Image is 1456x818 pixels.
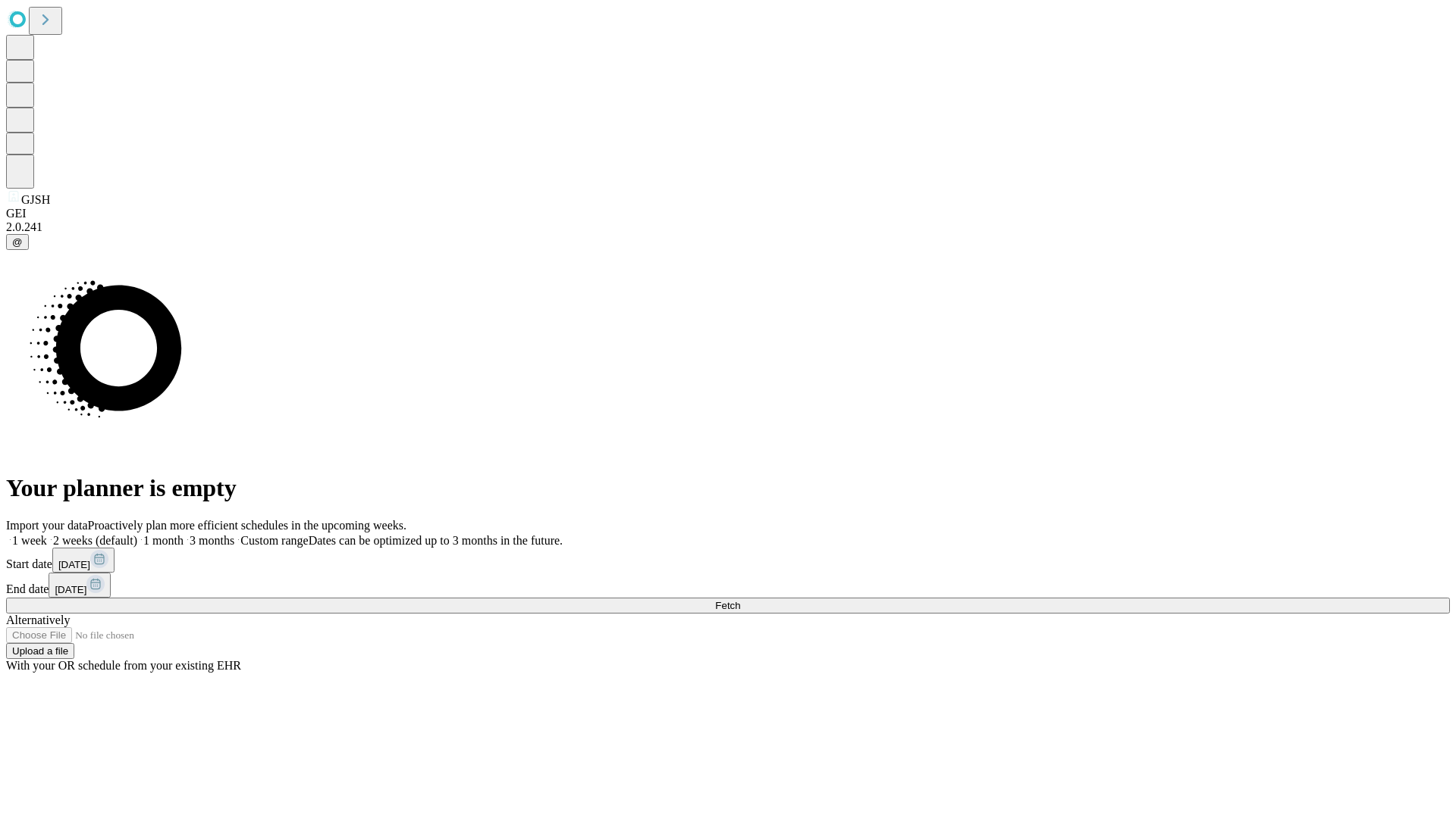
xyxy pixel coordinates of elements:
h1: Your planner is empty [6,474,1450,502]
span: [DATE] [58,559,90,570]
button: Fetch [6,598,1450,613]
span: 3 months [190,534,234,547]
div: Start date [6,548,1450,573]
span: 2 weeks (default) [53,534,137,547]
button: Upload a file [6,643,74,659]
span: Proactively plan more efficient schedules in the upcoming weeks. [88,519,406,532]
span: Dates can be optimized up to 3 months in the future. [309,534,563,547]
span: Alternatively [6,613,70,626]
span: @ [12,236,23,248]
span: 1 month [143,534,184,547]
div: End date [6,573,1450,598]
span: Custom range [240,534,308,547]
span: 1 week [12,534,47,547]
span: GJSH [21,193,50,206]
div: GEI [6,207,1450,220]
span: [DATE] [55,584,86,595]
span: Import your data [6,519,88,532]
span: With your OR schedule from your existing EHR [6,659,241,672]
div: 2.0.241 [6,220,1450,234]
button: [DATE] [52,548,115,573]
button: [DATE] [49,573,111,598]
span: Fetch [715,600,740,611]
button: @ [6,234,29,250]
